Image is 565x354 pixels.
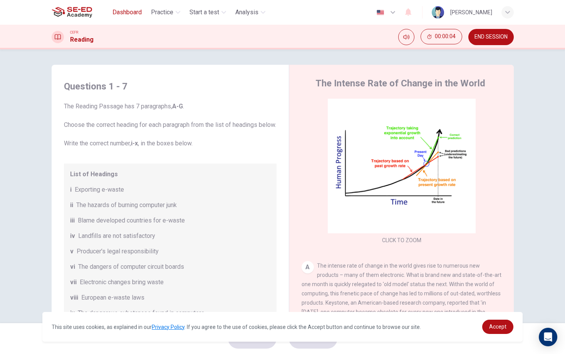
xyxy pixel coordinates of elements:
span: The hazards of burning computer junk [76,201,177,210]
a: Privacy Policy [152,324,184,330]
div: cookieconsent [42,312,523,342]
div: Hide [421,29,462,45]
img: SE-ED Academy logo [52,5,92,20]
span: vi [70,262,75,271]
button: Dashboard [109,5,145,19]
button: Practice [148,5,183,19]
a: dismiss cookie message [482,320,513,334]
span: The dangers of computer circuit boards [78,262,184,271]
span: This site uses cookies, as explained in our . If you agree to the use of cookies, please click th... [52,324,421,330]
span: Start a test [189,8,219,17]
span: 00:00:04 [435,34,456,40]
button: Analysis [232,5,268,19]
span: Analysis [235,8,258,17]
button: Start a test [186,5,229,19]
h1: Reading [70,35,94,44]
span: iv [70,231,75,241]
button: 00:00:04 [421,29,462,44]
button: END SESSION [468,29,514,45]
b: i-x [131,140,138,147]
span: List of Headings [70,170,270,179]
span: ix [70,308,75,318]
span: Accept [489,324,506,330]
img: Profile picture [432,6,444,19]
span: Landfills are not satisfactory [78,231,155,241]
div: [PERSON_NAME] [450,8,492,17]
span: Exporting e-waste [75,185,124,194]
span: viii [70,293,78,302]
span: END SESSION [474,34,508,40]
b: A-G [172,103,183,110]
div: Open Intercom Messenger [539,328,557,346]
span: Practice [151,8,173,17]
div: Mute [398,29,414,45]
span: The dangerous substances found in computers [78,308,205,318]
span: Dashboard [112,8,142,17]
span: CEFR [70,30,78,35]
span: vii [70,278,77,287]
span: ii [70,201,73,210]
span: The Reading Passage has 7 paragraphs, . Choose the correct heading for each paragraph from the li... [64,102,277,148]
h4: Questions 1 - 7 [64,80,277,93]
span: v [70,247,74,256]
h4: The Intense Rate of Change in the World [315,77,485,89]
div: A [302,261,314,273]
span: i [70,185,72,194]
span: iii [70,216,75,225]
span: European e-waste laws [81,293,144,302]
span: Producer’s legal responsibility [77,247,159,256]
img: en [376,10,385,15]
span: Blame developed countries for e-waste [78,216,185,225]
span: Electronic changes bring waste [80,278,164,287]
a: SE-ED Academy logo [52,5,110,20]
